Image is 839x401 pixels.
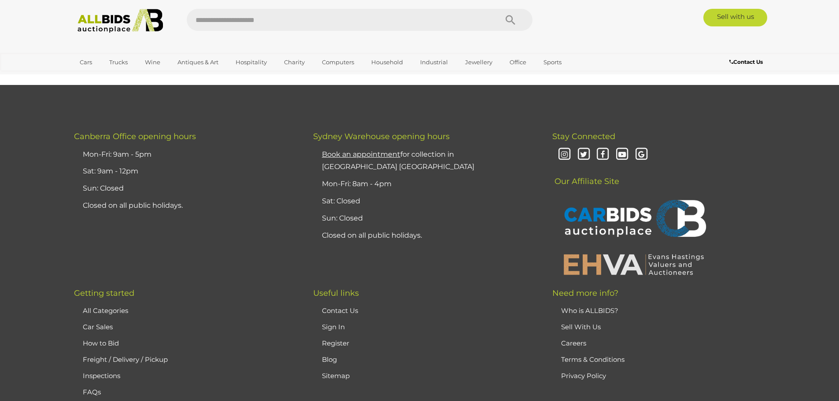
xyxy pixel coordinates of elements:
a: Sell with us [703,9,767,26]
a: Office [504,55,532,70]
a: Sign In [322,323,345,331]
i: Youtube [614,147,630,162]
a: Computers [316,55,360,70]
a: Book an appointmentfor collection in [GEOGRAPHIC_DATA] [GEOGRAPHIC_DATA] [322,150,474,171]
u: Book an appointment [322,150,400,158]
img: Allbids.com.au [73,9,168,33]
li: Sat: Closed [320,193,530,210]
span: Our Affiliate Site [552,163,619,186]
a: Privacy Policy [561,372,606,380]
a: Charity [278,55,310,70]
a: Hospitality [230,55,273,70]
a: Contact Us [322,306,358,315]
a: Antiques & Art [172,55,224,70]
a: Trucks [103,55,133,70]
img: EHVA | Evans Hastings Valuers and Auctioneers [559,253,709,276]
a: Jewellery [459,55,498,70]
button: Search [488,9,532,31]
img: CARBIDS Auctionplace [559,191,709,249]
a: Register [322,339,349,347]
a: FAQs [83,388,101,396]
i: Instagram [557,147,572,162]
span: Sydney Warehouse opening hours [313,132,450,141]
a: Sell With Us [561,323,601,331]
a: Household [366,55,409,70]
a: Sitemap [322,372,350,380]
li: Sat: 9am - 12pm [81,163,291,180]
i: Facebook [595,147,610,162]
li: Closed on all public holidays. [320,227,530,244]
a: Sports [538,55,567,70]
a: Who is ALLBIDS? [561,306,618,315]
li: Closed on all public holidays. [81,197,291,214]
a: Wine [139,55,166,70]
a: Industrial [414,55,454,70]
li: Mon-Fri: 8am - 4pm [320,176,530,193]
a: Inspections [83,372,120,380]
a: Careers [561,339,586,347]
i: Twitter [576,147,591,162]
b: Contact Us [729,59,763,65]
span: Need more info? [552,288,618,298]
a: Blog [322,355,337,364]
a: Terms & Conditions [561,355,625,364]
a: All Categories [83,306,128,315]
i: Google [634,147,649,162]
span: Canberra Office opening hours [74,132,196,141]
span: Stay Connected [552,132,615,141]
li: Sun: Closed [320,210,530,227]
a: Car Sales [83,323,113,331]
a: Freight / Delivery / Pickup [83,355,168,364]
a: [GEOGRAPHIC_DATA] [74,70,148,84]
a: Cars [74,55,98,70]
a: How to Bid [83,339,119,347]
span: Getting started [74,288,134,298]
li: Sun: Closed [81,180,291,197]
span: Useful links [313,288,359,298]
a: Contact Us [729,57,765,67]
li: Mon-Fri: 9am - 5pm [81,146,291,163]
